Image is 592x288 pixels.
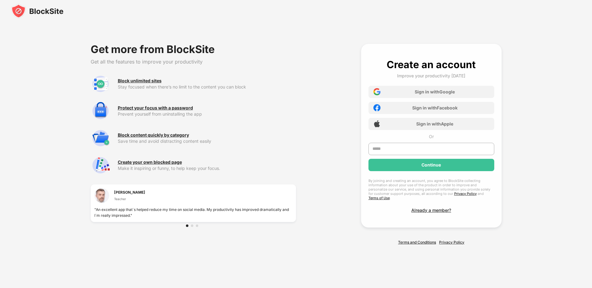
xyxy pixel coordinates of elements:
[118,84,296,89] div: Stay focused when there’s no limit to the content you can block
[91,44,296,55] div: Get more from BlockSite
[421,163,441,167] div: Continue
[94,207,293,218] div: "An excellent app that`s helped reduce my time on social media. My productivity has improved dram...
[91,74,110,94] img: premium-unlimited-blocklist.svg
[373,120,380,127] img: apple-icon.png
[416,121,453,126] div: Sign in with Apple
[368,196,390,200] a: Terms of Use
[91,59,296,65] div: Get all the features to improve your productivity
[454,191,477,196] a: Privacy Policy
[114,189,145,195] div: [PERSON_NAME]
[118,160,182,165] div: Create your own blocked page
[368,179,494,200] div: By joining and creating an account, you agree to BlockSite collecting information about your use ...
[118,105,193,110] div: Protect your focus with a password
[429,134,434,139] div: Or
[415,89,455,94] div: Sign in with Google
[411,208,451,213] div: Already a member?
[373,88,380,95] img: google-icon.png
[11,4,64,19] img: blocksite-icon-black.svg
[94,188,109,203] img: testimonial-1.jpg
[398,240,436,245] a: Terms and Conditions
[118,112,296,117] div: Prevent yourself from uninstalling the app
[387,59,476,71] div: Create an account
[118,166,296,171] div: Make it inspiring or funny, to help keep your focus.
[118,139,296,144] div: Save time and avoid distracting content easily
[412,105,458,110] div: Sign in with Facebook
[397,73,465,78] div: Improve your productivity [DATE]
[91,155,110,175] img: premium-customize-block-page.svg
[91,128,110,148] img: premium-category.svg
[114,196,145,201] div: Teacher
[91,101,110,121] img: premium-password-protection.svg
[439,240,464,245] a: Privacy Policy
[118,78,162,83] div: Block unlimited sites
[373,104,380,111] img: facebook-icon.png
[118,133,189,138] div: Block content quickly by category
